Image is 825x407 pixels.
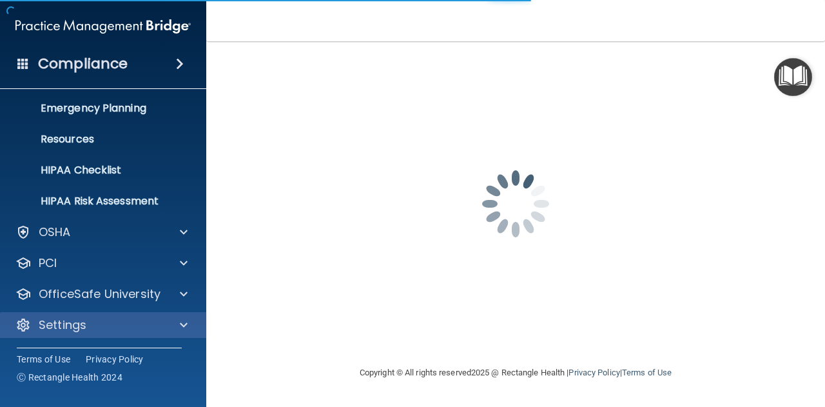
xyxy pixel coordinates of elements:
[8,102,184,115] p: Emergency Planning
[15,224,188,240] a: OSHA
[8,195,184,208] p: HIPAA Risk Assessment
[17,353,70,366] a: Terms of Use
[38,55,128,73] h4: Compliance
[15,317,188,333] a: Settings
[280,352,751,393] div: Copyright © All rights reserved 2025 @ Rectangle Health | |
[17,371,122,384] span: Ⓒ Rectangle Health 2024
[774,58,812,96] button: Open Resource Center
[8,164,184,177] p: HIPAA Checklist
[451,139,580,268] img: spinner.e123f6fc.gif
[39,255,57,271] p: PCI
[39,224,71,240] p: OSHA
[15,255,188,271] a: PCI
[15,14,191,39] img: PMB logo
[39,317,86,333] p: Settings
[622,368,672,377] a: Terms of Use
[8,133,184,146] p: Resources
[568,368,619,377] a: Privacy Policy
[15,286,188,302] a: OfficeSafe University
[602,315,810,367] iframe: Drift Widget Chat Controller
[39,286,160,302] p: OfficeSafe University
[86,353,144,366] a: Privacy Policy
